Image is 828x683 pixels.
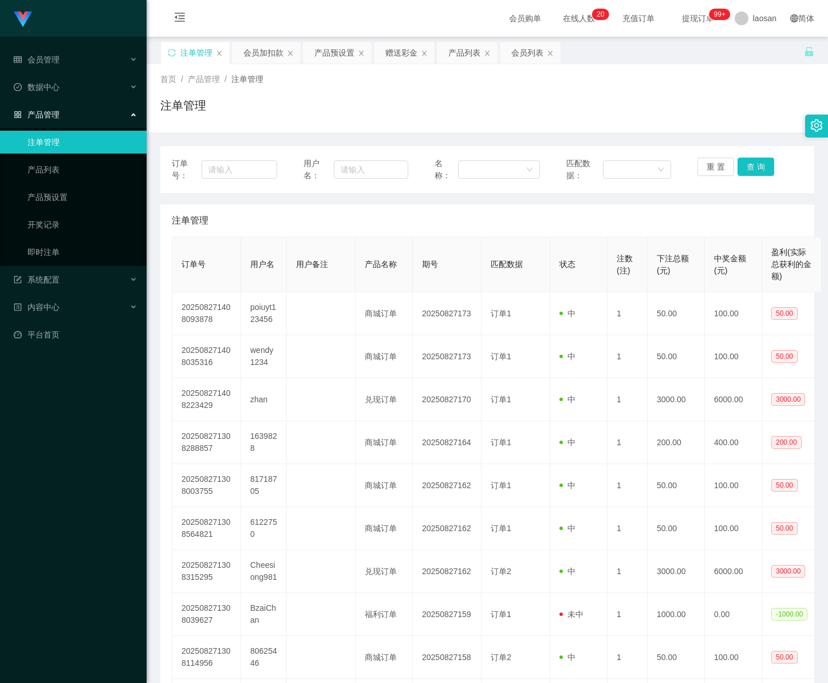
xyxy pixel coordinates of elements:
[172,636,241,679] td: 202508271308114956
[172,464,241,507] td: 202508271308003755
[608,507,648,550] td: 1
[303,158,334,182] span: 用户名：
[705,378,762,421] td: 6000.00
[172,214,208,227] span: 注单管理
[601,9,605,20] p: 0
[172,378,241,421] td: 202508271408223429
[180,42,212,64] div: 注单管理
[790,14,798,22] i: 图标: global
[172,550,241,593] td: 202508271308315295
[160,1,199,37] i: 图标: menu-fold
[705,636,762,679] td: 100.00
[413,636,482,679] td: 20250827158
[709,9,730,20] sup: 981
[14,55,60,64] span: 会员管理
[385,42,417,64] div: 赠送彩金
[559,352,575,361] span: 中
[172,507,241,550] td: 202508271308564821
[608,550,648,593] td: 1
[241,421,287,464] td: 1639828
[241,507,287,550] td: 6122750
[168,49,176,57] i: 图标: sync
[608,464,648,507] td: 1
[676,14,720,22] span: 提现订单
[771,436,802,449] span: 200.00
[365,260,397,269] span: 产品名称
[413,464,482,507] td: 20250827162
[559,395,575,404] span: 中
[771,307,798,320] span: 50.00
[27,131,137,154] a: 注单管理
[160,74,176,84] span: 首页
[597,9,601,20] p: 2
[771,651,798,664] span: 50.00
[296,260,328,269] span: 用户备注
[648,550,705,593] td: 3000.00
[705,550,762,593] td: 6000.00
[14,275,60,284] span: 系统配置
[413,378,482,421] td: 20250827170
[648,421,705,464] td: 200.00
[491,653,511,662] span: 订单2
[448,42,480,64] div: 产品列表
[559,481,575,490] span: 中
[27,213,137,236] a: 开奖记录
[14,56,22,64] i: 图标: table
[559,260,575,269] span: 状态
[422,260,438,269] span: 期号
[738,158,774,176] button: 查 询
[172,292,241,335] td: 202508271408093878
[334,160,408,179] input: 请输入
[14,83,60,92] span: 数据中心
[14,276,22,284] i: 图标: form
[27,186,137,209] a: 产品预设置
[608,421,648,464] td: 1
[356,593,413,636] td: 福利订单
[241,378,287,421] td: zhan
[188,74,220,84] span: 产品管理
[771,522,798,535] span: 50.00
[547,50,554,57] i: 图标: close
[491,260,523,269] span: 匹配数据
[657,254,689,275] span: 下注总额(元)
[771,248,811,281] span: 盈利(实际总获利的金额)
[608,335,648,378] td: 1
[182,260,206,269] span: 订单号
[559,610,583,619] span: 未中
[484,50,491,57] i: 图标: close
[559,438,575,447] span: 中
[491,395,511,404] span: 订单1
[559,309,575,318] span: 中
[14,83,22,91] i: 图标: check-circle-o
[526,166,533,174] i: 图标: down
[608,378,648,421] td: 1
[160,97,206,114] h1: 注单管理
[172,421,241,464] td: 202508271308288857
[202,160,277,179] input: 请输入
[14,303,60,312] span: 内容中心
[608,636,648,679] td: 1
[356,550,413,593] td: 兑现订单
[243,42,283,64] div: 会员加扣款
[241,292,287,335] td: poiuyt123456
[356,507,413,550] td: 商城订单
[14,110,60,119] span: 产品管理
[224,74,227,84] span: /
[608,292,648,335] td: 1
[771,350,798,363] span: 50.00
[648,593,705,636] td: 1000.00
[413,507,482,550] td: 20250827162
[241,593,287,636] td: BzaiChan
[14,323,137,346] a: 图标: dashboard平台首页
[648,636,705,679] td: 50.00
[705,421,762,464] td: 400.00
[27,158,137,181] a: 产品列表
[617,14,660,22] span: 充值订单
[771,565,805,578] span: 3000.00
[657,166,664,174] i: 图标: down
[287,50,294,57] i: 图标: close
[491,610,511,619] span: 订单1
[608,593,648,636] td: 1
[14,111,22,119] i: 图标: appstore-o
[413,421,482,464] td: 20250827164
